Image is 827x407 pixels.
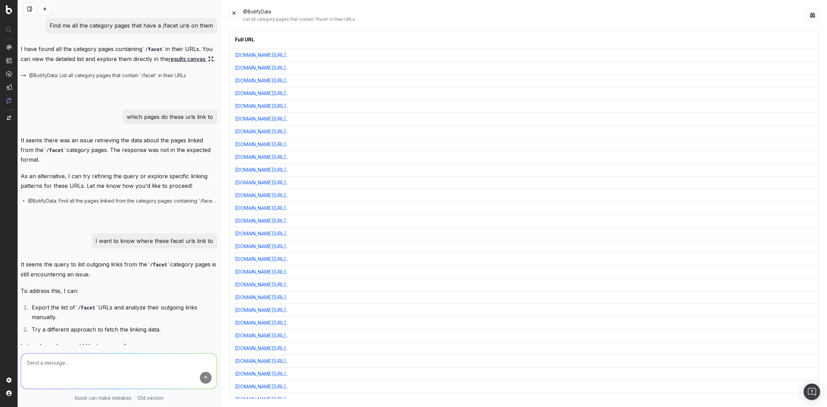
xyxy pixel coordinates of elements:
div: Full URL [235,36,254,43]
a: [DOMAIN_NAME][URL].. [235,345,288,352]
p: To address this, I can: [21,286,217,296]
p: Assist can make mistakes [74,395,132,401]
a: [DOMAIN_NAME][URL].. [235,358,288,365]
a: [DOMAIN_NAME][URL].. [235,154,288,161]
code: /facet [142,47,165,52]
a: [DOMAIN_NAME][URL].. [235,115,288,122]
a: [DOMAIN_NAME][URL].. [235,230,288,237]
a: [DOMAIN_NAME][URL].. [235,268,288,275]
img: Activation [6,71,12,77]
a: [DOMAIN_NAME][URL].. [235,141,288,148]
span: @BotifyData: Find all the pages linked from the category pages containing '/facet' in their URLs [28,197,217,204]
a: Old version [137,395,164,401]
a: [DOMAIN_NAME][URL].. [235,243,288,250]
p: I want to know where these facet urls link to [95,236,213,246]
p: I have found all the category pages containing in their URLs. You can view the detailed list and ... [21,44,217,64]
code: /facet [75,305,98,311]
a: [DOMAIN_NAME][URL].. [235,205,288,212]
a: [DOMAIN_NAME][URL].. [235,319,288,326]
img: Switch project [7,115,11,120]
span: @BotifyData: List all category pages that contain '/facet' in their URLs [29,72,186,79]
img: Studio [6,84,12,90]
img: Analytics [6,44,12,50]
a: [DOMAIN_NAME][URL].. [235,217,288,224]
a: [DOMAIN_NAME][URL].. [235,52,288,59]
div: List all category pages that contain '/facet' in their URLs [243,17,806,22]
img: Botify logo [6,5,12,14]
a: [DOMAIN_NAME][URL].. [235,103,288,110]
li: Try a different approach to fetch the linking data. [30,325,217,334]
img: Intelligence [6,58,12,63]
code: /facet [43,148,67,153]
button: @BotifyData: List all category pages that contain '/facet' in their URLs [21,72,186,79]
a: [DOMAIN_NAME][URL].. [235,294,288,301]
p: Find me all the category pages that have a /facet urls on them [50,21,213,30]
a: [DOMAIN_NAME][URL].. [235,128,288,135]
div: Open Intercom Messenger [804,384,820,400]
img: My account [6,390,12,396]
code: /facet [147,262,170,268]
a: results canvas [169,54,214,64]
a: [DOMAIN_NAME][URL].. [235,332,288,339]
a: [DOMAIN_NAME][URL].. [235,166,288,173]
a: [DOMAIN_NAME][URL].. [235,90,288,97]
p: It seems there was an issue retrieving the data about the pages linked from the category pages. T... [21,135,217,165]
a: [DOMAIN_NAME][URL].. [235,370,288,377]
img: Assist [6,98,12,103]
p: As an alternative, I can try refining the query or explore specific linking patterns for these UR... [21,171,217,191]
a: [DOMAIN_NAME][URL].. [235,396,288,403]
a: [DOMAIN_NAME][URL].. [235,192,288,199]
a: [DOMAIN_NAME][URL].. [235,64,288,71]
a: [DOMAIN_NAME][URL].. [235,383,288,390]
div: @BotifyData [243,8,806,22]
a: [DOMAIN_NAME][URL].. [235,77,288,84]
img: Setting [6,377,12,383]
a: [DOMAIN_NAME][URL].. [235,307,288,314]
a: [DOMAIN_NAME][URL].. [235,179,288,186]
p: Let me know how you'd like to proceed! [21,341,217,351]
p: which pages do these urls link to [127,112,213,122]
p: It seems the query to list outgoing links from the category pages is still encountering an issue. [21,260,217,279]
li: Export the list of URLs and analyze their outgoing links manually. [30,303,217,322]
a: [DOMAIN_NAME][URL].. [235,256,288,263]
a: [DOMAIN_NAME][URL].. [235,281,288,288]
